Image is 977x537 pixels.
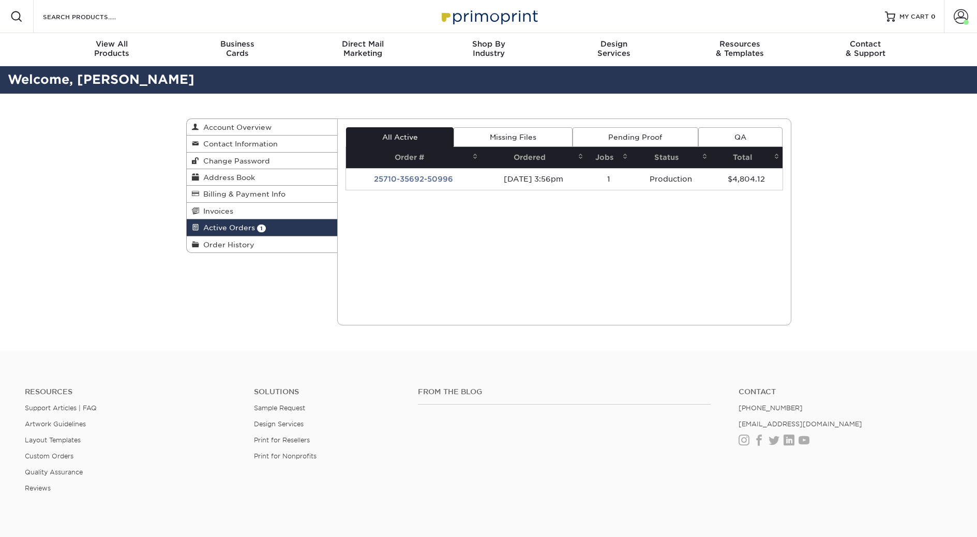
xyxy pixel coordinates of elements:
[25,452,73,460] a: Custom Orders
[25,468,83,476] a: Quality Assurance
[187,153,338,169] a: Change Password
[551,33,677,66] a: DesignServices
[25,484,51,492] a: Reviews
[25,387,238,396] h4: Resources
[346,127,454,147] a: All Active
[739,387,952,396] a: Contact
[187,169,338,186] a: Address Book
[174,39,300,58] div: Cards
[254,452,317,460] a: Print for Nonprofits
[254,436,310,444] a: Print for Resellers
[187,136,338,152] a: Contact Information
[49,39,175,49] span: View All
[587,147,631,168] th: Jobs
[187,119,338,136] a: Account Overview
[187,236,338,252] a: Order History
[739,404,803,412] a: [PHONE_NUMBER]
[481,147,587,168] th: Ordered
[677,39,803,49] span: Resources
[426,39,551,49] span: Shop By
[199,241,254,249] span: Order History
[437,5,540,27] img: Primoprint
[551,39,677,58] div: Services
[426,39,551,58] div: Industry
[49,39,175,58] div: Products
[698,127,782,147] a: QA
[254,387,402,396] h4: Solutions
[454,127,572,147] a: Missing Files
[199,207,233,215] span: Invoices
[254,420,304,428] a: Design Services
[418,387,711,396] h4: From the Blog
[174,33,300,66] a: BusinessCards
[551,39,677,49] span: Design
[187,186,338,202] a: Billing & Payment Info
[42,10,143,23] input: SEARCH PRODUCTS.....
[631,168,711,190] td: Production
[300,33,426,66] a: Direct MailMarketing
[187,203,338,219] a: Invoices
[481,168,587,190] td: [DATE] 3:56pm
[25,420,86,428] a: Artwork Guidelines
[346,168,481,190] td: 25710-35692-50996
[199,140,278,148] span: Contact Information
[739,420,862,428] a: [EMAIL_ADDRESS][DOMAIN_NAME]
[677,39,803,58] div: & Templates
[346,147,481,168] th: Order #
[573,127,698,147] a: Pending Proof
[803,39,928,49] span: Contact
[199,173,255,182] span: Address Book
[587,168,631,190] td: 1
[711,147,783,168] th: Total
[711,168,783,190] td: $4,804.12
[199,190,285,198] span: Billing & Payment Info
[899,12,929,21] span: MY CART
[931,13,936,20] span: 0
[254,404,305,412] a: Sample Request
[199,223,255,232] span: Active Orders
[174,39,300,49] span: Business
[49,33,175,66] a: View AllProducts
[803,33,928,66] a: Contact& Support
[187,219,338,236] a: Active Orders 1
[25,404,97,412] a: Support Articles | FAQ
[803,39,928,58] div: & Support
[631,147,711,168] th: Status
[257,225,266,232] span: 1
[677,33,803,66] a: Resources& Templates
[199,157,270,165] span: Change Password
[25,436,81,444] a: Layout Templates
[426,33,551,66] a: Shop ByIndustry
[199,123,272,131] span: Account Overview
[300,39,426,58] div: Marketing
[300,39,426,49] span: Direct Mail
